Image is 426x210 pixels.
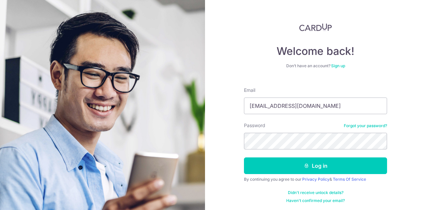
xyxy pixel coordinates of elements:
img: CardUp Logo [299,23,332,31]
a: Haven't confirmed your email? [286,198,345,203]
input: Enter your Email [244,98,387,114]
button: Log in [244,157,387,174]
div: By continuing you agree to our & [244,177,387,182]
label: Email [244,87,255,94]
a: Privacy Policy [302,177,329,182]
a: Forgot your password? [344,123,387,128]
h4: Welcome back! [244,45,387,58]
label: Password [244,122,265,129]
div: Don’t have an account? [244,63,387,69]
a: Terms Of Service [333,177,366,182]
a: Sign up [331,63,345,68]
a: Didn't receive unlock details? [288,190,343,195]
